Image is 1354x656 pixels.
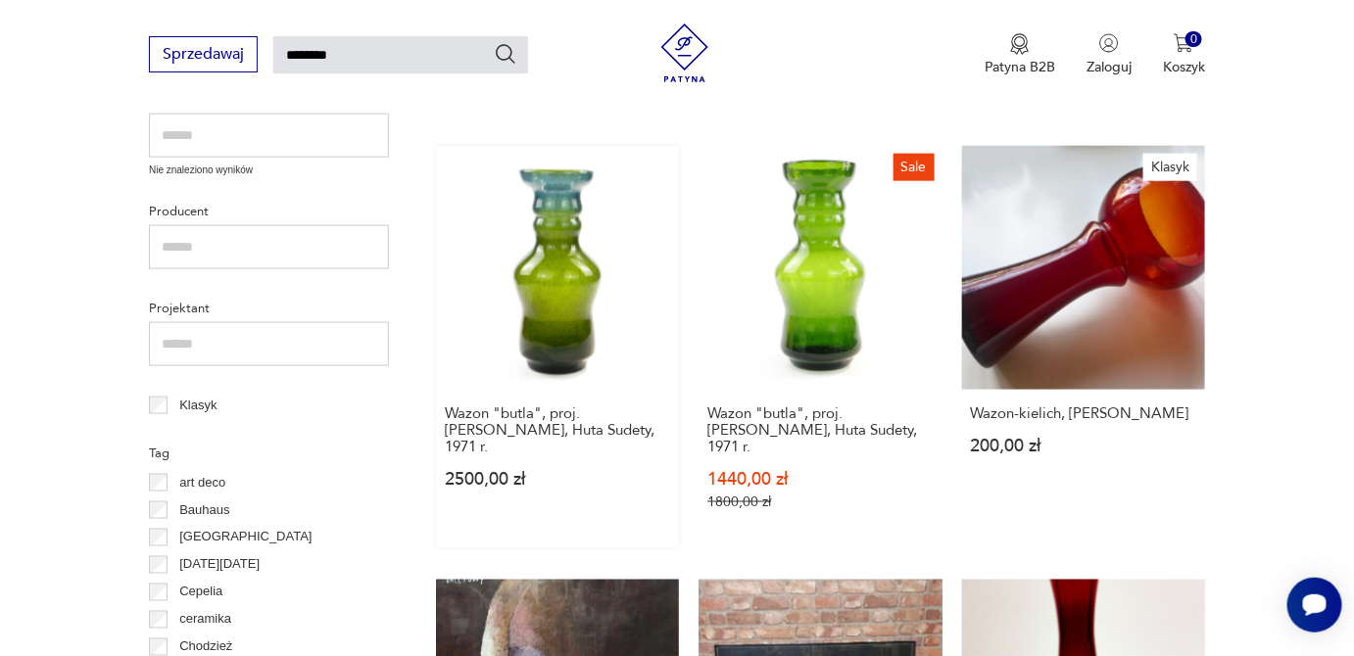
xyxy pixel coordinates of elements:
p: 200,00 zł [971,438,1196,454]
p: art deco [179,472,225,493]
iframe: Smartsupp widget button [1287,578,1342,633]
a: Ikona medaluPatyna B2B [985,33,1055,76]
button: Szukaj [494,42,517,66]
h3: Wazon-kielich, [PERSON_NAME] [971,405,1196,422]
img: Ikonka użytkownika [1099,33,1119,53]
p: 1800,00 zł [707,493,933,510]
h3: Wazon "butla", proj. [PERSON_NAME], Huta Sudety, 1971 r. [707,405,933,455]
p: Koszyk [1163,58,1205,76]
p: Cepelia [179,582,222,603]
img: Ikona koszyka [1174,33,1193,53]
p: Klasyk [179,395,217,416]
p: Patyna B2B [985,58,1055,76]
img: Ikona medalu [1010,33,1030,55]
p: [DATE][DATE] [179,554,260,576]
img: Patyna - sklep z meblami i dekoracjami vintage [655,23,714,82]
a: Wazon "butla", proj. Stefan Sadowski, Huta Sudety, 1971 r.Wazon "butla", proj. [PERSON_NAME], Hut... [436,146,679,547]
p: Nie znaleziono wyników [149,163,389,178]
p: Tag [149,443,389,464]
p: 2500,00 zł [445,471,670,488]
a: SaleWazon "butla", proj. Stefan Sadowski, Huta Sudety, 1971 r.Wazon "butla", proj. [PERSON_NAME],... [699,146,942,547]
button: Sprzedawaj [149,36,258,72]
button: 0Koszyk [1163,33,1205,76]
h3: Wazon "butla", proj. [PERSON_NAME], Huta Sudety, 1971 r. [445,405,670,455]
p: 1440,00 zł [707,471,933,488]
div: 0 [1185,31,1202,48]
p: Projektant [149,298,389,319]
p: ceramika [179,609,231,631]
button: Patyna B2B [985,33,1055,76]
p: [GEOGRAPHIC_DATA] [179,527,312,548]
button: Zaloguj [1087,33,1132,76]
p: Zaloguj [1087,58,1132,76]
p: Producent [149,201,389,222]
a: KlasykWazon-kielich, Stefan SadowskiWazon-kielich, [PERSON_NAME]200,00 zł [962,146,1205,547]
p: Bauhaus [179,499,229,521]
a: Sprzedawaj [149,49,258,63]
